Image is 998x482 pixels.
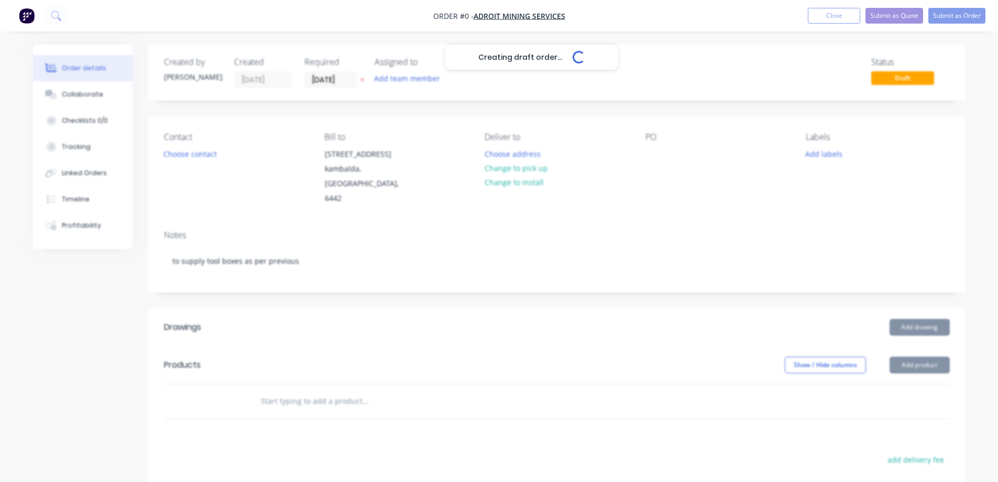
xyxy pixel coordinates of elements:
span: Order #0 - [433,11,474,21]
button: Submit as Order [928,8,985,24]
button: Close [808,8,860,24]
button: Submit as Quote [865,8,923,24]
a: Adroit mining services [474,11,565,21]
img: Factory [19,8,35,24]
div: Creating draft order... [445,45,618,70]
